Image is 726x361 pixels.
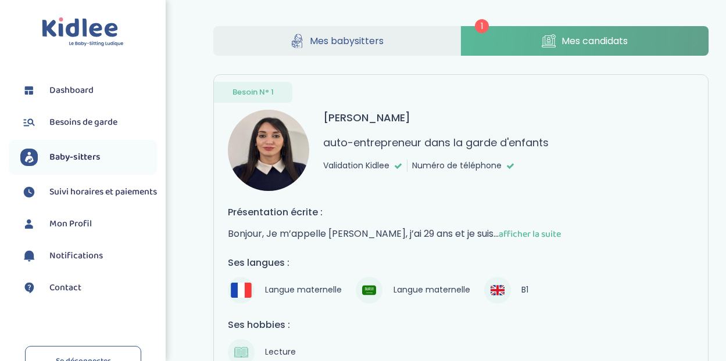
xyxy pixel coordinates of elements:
[20,215,38,233] img: profil.svg
[323,160,389,172] span: Validation Kidlee
[20,114,38,131] img: besoin.svg
[362,283,376,297] img: Arabe
[49,115,117,129] span: Besoins de garde
[20,247,38,265] img: notification.svg
[49,84,94,98] span: Dashboard
[228,255,695,270] h4: Ses langues :
[310,34,384,48] span: Mes babysitters
[231,283,252,297] img: Français
[49,217,92,231] span: Mon Profil
[20,114,157,131] a: Besoins de garde
[228,317,695,332] h4: Ses hobbies :
[49,249,103,263] span: Notifications
[260,282,347,298] span: Langue maternelle
[475,19,489,33] span: 1
[412,160,502,172] span: Numéro de téléphone
[562,34,628,48] span: Mes candidats
[388,282,475,298] span: Langue maternelle
[49,185,157,199] span: Suivi horaires et paiements
[228,110,309,191] img: avatar
[20,247,157,265] a: Notifications
[20,183,157,201] a: Suivi horaires et paiements
[260,344,301,360] span: Lecture
[20,215,157,233] a: Mon Profil
[323,135,549,150] p: auto-entrepreneur dans la garde d'enfants
[20,279,157,297] a: Contact
[20,82,38,99] img: dashboard.svg
[499,227,561,241] span: afficher la suite
[228,226,695,241] p: Bonjour, Je m’appelle [PERSON_NAME], j’ai 29 ans et je suis...
[42,17,124,47] img: logo.svg
[20,149,157,166] a: Baby-sitters
[233,86,274,98] span: Besoin N° 1
[213,26,461,56] a: Mes babysitters
[517,282,534,298] span: B1
[49,150,101,164] span: Baby-sitters
[20,149,38,166] img: babysitters.svg
[491,283,505,297] img: Anglais
[20,279,38,297] img: contact.svg
[228,205,695,219] h4: Présentation écrite :
[20,82,157,99] a: Dashboard
[323,110,410,125] h3: [PERSON_NAME]
[49,281,81,295] span: Contact
[20,183,38,201] img: suivihoraire.svg
[461,26,709,56] a: Mes candidats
